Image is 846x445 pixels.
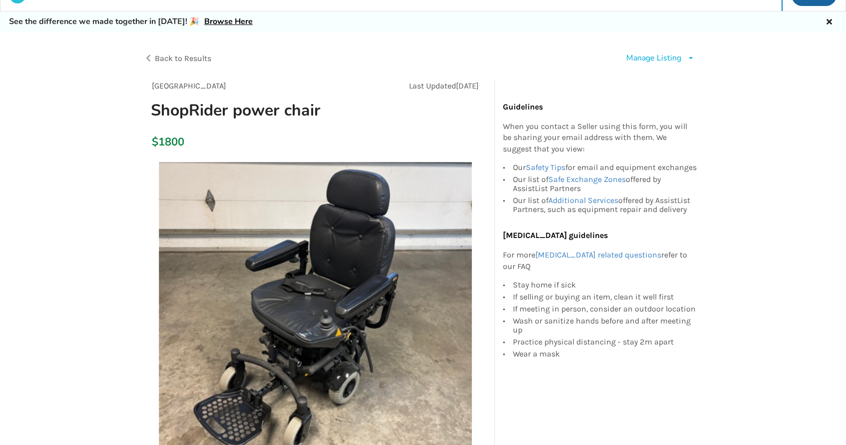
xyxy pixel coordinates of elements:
b: Guidelines [503,102,543,111]
p: For more refer to our FAQ [503,249,698,272]
div: Our list of offered by AssistList Partners, such as equipment repair and delivery [513,194,698,214]
div: Our for email and equipment exchanges [513,163,698,173]
h5: See the difference we made together in [DATE]! 🎉 [9,16,253,27]
div: Practice physical distancing - stay 2m apart [513,336,698,348]
div: Wear a mask [513,348,698,358]
a: Safe Exchange Zones [548,174,626,184]
span: Back to Results [155,53,211,63]
div: $1800 [152,135,157,149]
a: Browse Here [204,16,253,27]
div: Manage Listing [626,52,681,64]
b: [MEDICAL_DATA] guidelines [503,230,608,240]
a: [MEDICAL_DATA] related questions [535,250,661,259]
p: When you contact a Seller using this form, you will be sharing your email address with them. We s... [503,121,698,155]
span: Last Updated [409,81,456,90]
h1: ShopRider power chair [143,100,379,120]
div: Our list of offered by AssistList Partners [513,173,698,194]
span: [DATE] [456,81,479,90]
div: Wash or sanitize hands before and after meeting up [513,315,698,336]
div: Stay home if sick [513,280,698,291]
div: If meeting in person, consider an outdoor location [513,303,698,315]
div: If selling or buying an item, clean it well first [513,291,698,303]
span: [GEOGRAPHIC_DATA] [152,81,226,90]
a: Additional Services [548,195,618,205]
a: Safety Tips [526,162,565,172]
